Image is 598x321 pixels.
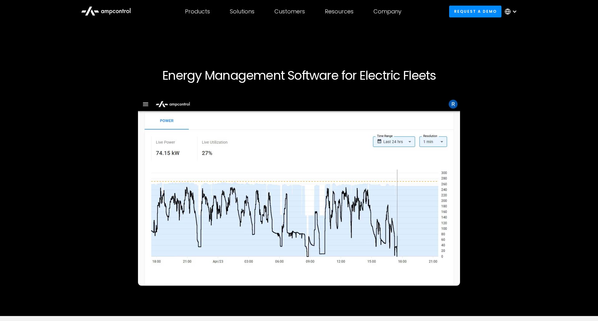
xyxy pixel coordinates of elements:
div: Company [373,8,401,15]
div: Resources [325,8,354,15]
h1: Energy Management Software for Electric Fleets [110,68,488,83]
div: Customers [274,8,305,15]
div: Products [185,8,210,15]
a: Request a demo [449,6,501,17]
div: Solutions [230,8,254,15]
img: Ampcontrol Energy Management Software for Efficient EV optimization [138,98,460,286]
